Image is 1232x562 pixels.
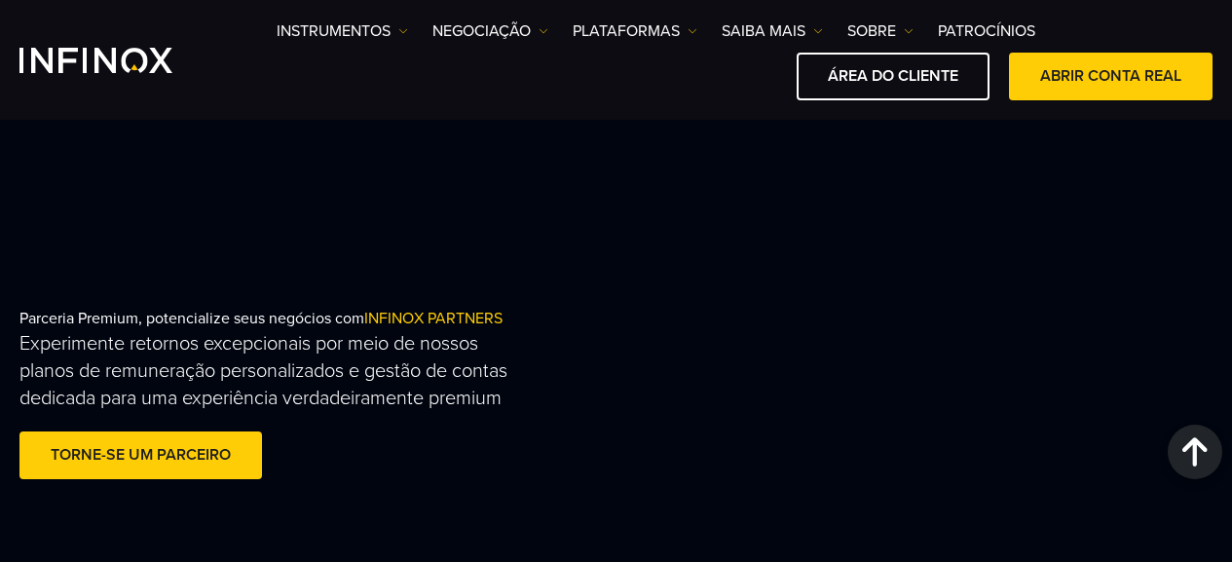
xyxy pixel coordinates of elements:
[573,19,697,43] a: PLATAFORMAS
[19,330,525,412] p: Experimente retornos excepcionais por meio de nossos planos de remuneração personalizados e gestã...
[847,19,914,43] a: SOBRE
[797,53,989,100] a: ÁREA DO CLIENTE
[364,309,503,328] span: INFINOX PARTNERS
[722,19,823,43] a: Saiba mais
[19,48,218,73] a: INFINOX Logo
[19,278,652,515] div: Parceria Premium, potencialize seus negócios com
[432,19,548,43] a: NEGOCIAÇÃO
[19,431,262,479] a: Torne-se um parceiro
[938,19,1035,43] a: Patrocínios
[1009,53,1213,100] a: ABRIR CONTA REAL
[277,19,408,43] a: Instrumentos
